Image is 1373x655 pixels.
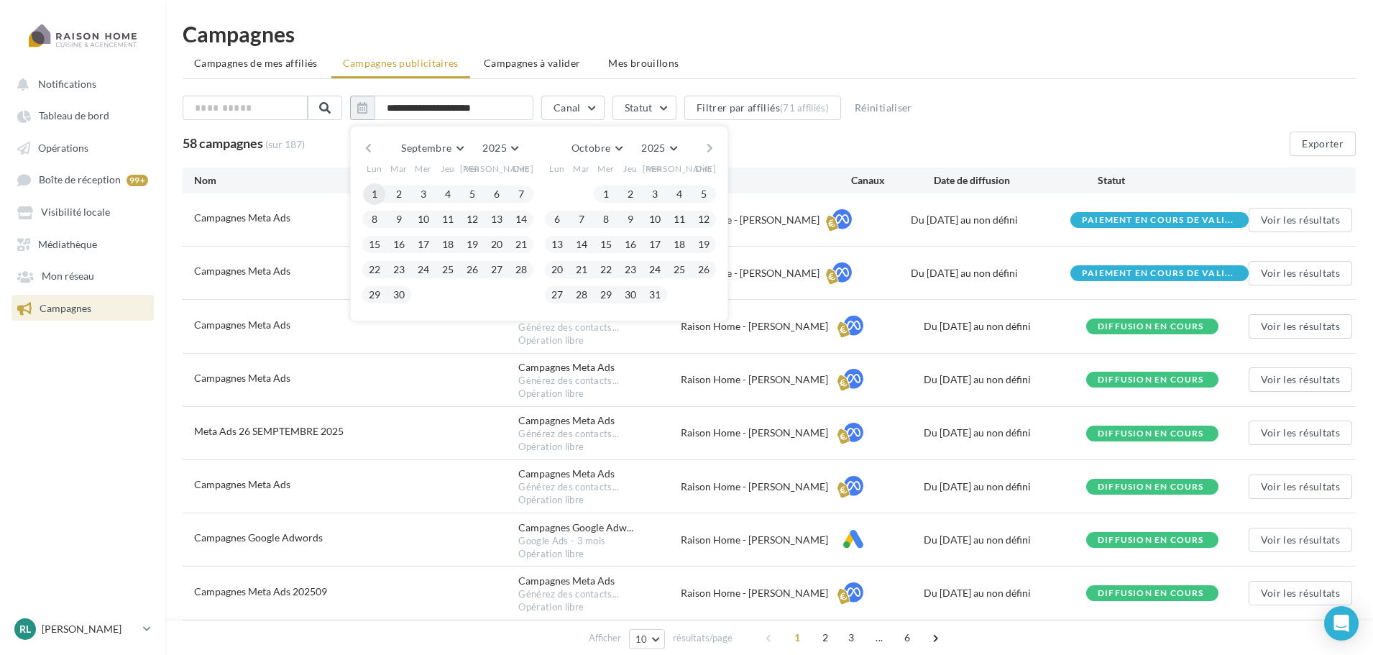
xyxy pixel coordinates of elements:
[413,234,434,255] button: 17
[546,209,568,230] button: 6
[364,209,385,230] button: 8
[194,173,523,188] div: Nom
[681,533,843,547] div: Raison Home - [PERSON_NAME]
[518,481,619,494] span: Générez des contacts...
[595,183,617,205] button: 1
[595,234,617,255] button: 15
[693,234,715,255] button: 19
[462,209,483,230] button: 12
[681,372,843,387] div: Raison Home - [PERSON_NAME]
[518,413,615,428] div: Campagnes Meta Ads
[924,533,1086,547] div: Du [DATE] au non défini
[510,209,532,230] button: 14
[641,142,665,154] span: 2025
[518,548,681,561] div: Opération libre
[681,480,843,494] div: Raison Home - [PERSON_NAME]
[896,626,919,649] span: 6
[571,142,610,154] span: Octobre
[518,334,681,347] div: Opération libre
[1249,528,1352,552] button: Voir les résultats
[620,259,641,280] button: 23
[644,259,666,280] button: 24
[595,259,617,280] button: 22
[635,633,648,645] span: 10
[38,238,97,250] span: Médiathèque
[518,360,615,375] div: Campagnes Meta Ads
[546,284,568,306] button: 27
[635,138,682,158] button: 2025
[413,209,434,230] button: 10
[39,110,109,122] span: Tableau de bord
[477,138,523,158] button: 2025
[42,270,94,283] span: Mon réseau
[486,209,508,230] button: 13
[194,319,290,331] span: Campagnes Meta Ads
[1098,322,1204,331] div: Diffusion en cours
[194,265,290,277] span: Campagnes Meta Ads
[1098,375,1204,385] div: Diffusion en cours
[672,213,832,227] div: Raison Home - [PERSON_NAME]
[265,138,305,150] span: (sur 187)
[849,99,918,116] button: Réinitialiser
[1098,589,1204,598] div: Diffusion en cours
[672,266,832,280] div: Raison Home - [PERSON_NAME]
[437,259,459,280] button: 25
[486,234,508,255] button: 20
[669,234,690,255] button: 18
[401,142,451,154] span: Septembre
[437,209,459,230] button: 11
[1082,216,1234,224] span: Paiement en cours de vali...
[486,183,508,205] button: 6
[388,284,410,306] button: 30
[620,209,641,230] button: 9
[462,183,483,205] button: 5
[510,259,532,280] button: 28
[623,162,638,175] span: Jeu
[388,209,410,230] button: 9
[413,259,434,280] button: 24
[924,372,1086,387] div: Du [DATE] au non défini
[486,259,508,280] button: 27
[510,183,532,205] button: 7
[541,96,605,120] button: Canal
[390,162,408,175] span: Mar
[513,162,530,175] span: Dim
[194,57,318,69] span: Campagnes de mes affiliés
[546,234,568,255] button: 13
[1082,269,1234,278] span: Paiement en cours de vali...
[1249,581,1352,605] button: Voir les résultats
[9,295,157,321] a: Campagnes
[693,183,715,205] button: 5
[546,259,568,280] button: 20
[669,259,690,280] button: 25
[364,284,385,306] button: 29
[437,234,459,255] button: 18
[364,183,385,205] button: 1
[934,173,1098,188] div: Date de diffusion
[566,138,628,158] button: Octobre
[644,284,666,306] button: 31
[911,213,1070,227] div: Du [DATE] au non défini
[395,138,469,158] button: Septembre
[462,234,483,255] button: 19
[1098,536,1204,545] div: Diffusion en cours
[573,162,590,175] span: Mar
[868,626,891,649] span: ...
[364,234,385,255] button: 15
[484,56,581,70] span: Campagnes à valider
[669,209,690,230] button: 11
[840,626,863,649] span: 3
[413,183,434,205] button: 3
[9,102,157,128] a: Tableau de bord
[518,588,619,601] span: Générez des contacts...
[518,388,681,400] div: Opération libre
[127,175,148,186] div: 99+
[644,209,666,230] button: 10
[364,259,385,280] button: 22
[9,198,157,224] a: Visibilité locale
[924,586,1086,600] div: Du [DATE] au non défini
[437,183,459,205] button: 4
[9,262,157,288] a: Mon réseau
[518,467,615,481] div: Campagnes Meta Ads
[518,574,615,588] div: Campagnes Meta Ads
